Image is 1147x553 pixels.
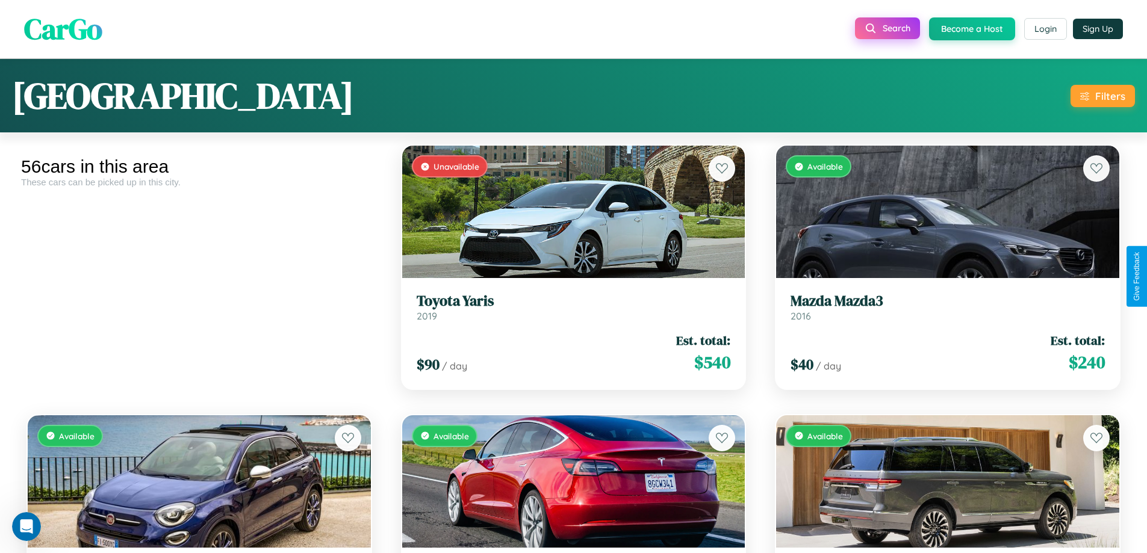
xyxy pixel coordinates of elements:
[883,23,910,34] span: Search
[21,156,378,177] div: 56 cars in this area
[1024,18,1067,40] button: Login
[21,177,378,187] div: These cars can be picked up in this city.
[694,350,730,374] span: $ 540
[434,431,469,441] span: Available
[791,354,813,374] span: $ 40
[434,161,479,171] span: Unavailable
[417,292,731,310] h3: Toyota Yaris
[1051,332,1105,349] span: Est. total:
[807,431,843,441] span: Available
[417,354,440,374] span: $ 90
[855,17,920,39] button: Search
[1071,85,1135,107] button: Filters
[676,332,730,349] span: Est. total:
[791,310,811,322] span: 2016
[442,360,467,372] span: / day
[929,17,1015,40] button: Become a Host
[1073,19,1123,39] button: Sign Up
[12,71,354,120] h1: [GEOGRAPHIC_DATA]
[417,310,437,322] span: 2019
[1069,350,1105,374] span: $ 240
[807,161,843,171] span: Available
[1133,252,1141,301] div: Give Feedback
[791,292,1105,310] h3: Mazda Mazda3
[417,292,731,322] a: Toyota Yaris2019
[12,512,41,541] iframe: Intercom live chat
[791,292,1105,322] a: Mazda Mazda32016
[816,360,841,372] span: / day
[1095,90,1125,102] div: Filters
[24,9,102,49] span: CarGo
[59,431,95,441] span: Available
